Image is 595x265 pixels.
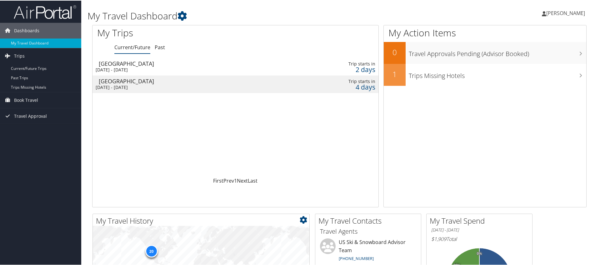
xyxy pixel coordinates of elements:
span: Book Travel [14,92,38,107]
h1: My Trips [97,26,255,39]
h1: My Travel Dashboard [87,9,423,22]
a: Prev [223,177,234,184]
a: Past [155,43,165,50]
img: airportal-logo.png [14,4,76,19]
div: [DATE] - [DATE] [96,66,272,72]
div: [DATE] - [DATE] [96,84,272,90]
a: Last [248,177,257,184]
h1: My Action Items [384,26,586,39]
h6: Total [431,235,527,242]
a: Next [237,177,248,184]
h2: My Travel Contacts [318,215,421,226]
a: [PHONE_NUMBER] [339,255,374,261]
h2: 1 [384,68,406,79]
a: 1 [234,177,237,184]
div: 2 days [311,66,375,72]
a: 1Trips Missing Hotels [384,63,586,85]
tspan: 0% [477,251,482,255]
div: Trip starts in [311,60,375,66]
div: 4 days [311,84,375,89]
a: [PERSON_NAME] [542,3,591,22]
a: Current/Future [114,43,150,50]
a: 0Travel Approvals Pending (Advisor Booked) [384,41,586,63]
h3: Travel Approvals Pending (Advisor Booked) [409,46,586,58]
div: 20 [145,244,157,257]
div: [GEOGRAPHIC_DATA] [99,78,275,83]
h3: Travel Agents [320,226,416,235]
span: Trips [14,48,25,63]
h2: My Travel History [96,215,309,226]
h2: My Travel Spend [430,215,532,226]
h3: Trips Missing Hotels [409,68,586,80]
div: Trip starts in [311,78,375,84]
span: Dashboards [14,22,39,38]
h2: 0 [384,46,406,57]
span: [PERSON_NAME] [546,9,585,16]
h6: [DATE] - [DATE] [431,226,527,232]
span: Travel Approval [14,108,47,123]
a: First [213,177,223,184]
div: [GEOGRAPHIC_DATA] [99,60,275,66]
span: $1,909 [431,235,446,242]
